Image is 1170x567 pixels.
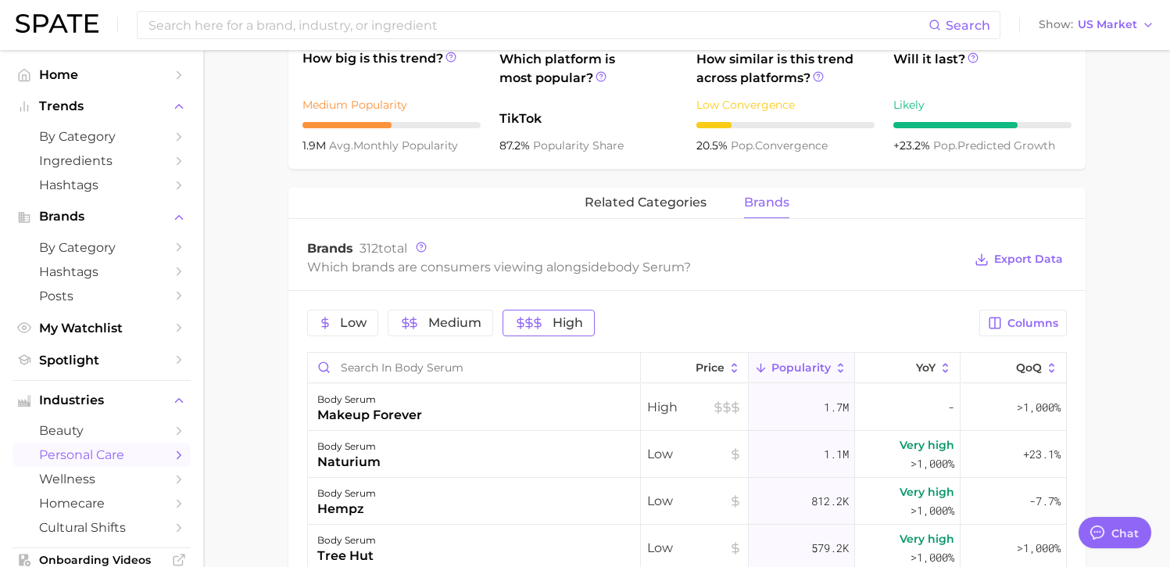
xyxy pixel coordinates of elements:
div: 2 / 10 [696,122,875,128]
div: Which brands are consumers viewing alongside ? [307,257,964,278]
button: Popularity [749,353,855,383]
span: wellness [39,472,164,486]
span: Hashtags [39,178,164,192]
span: Price [696,361,725,374]
span: Medium [428,317,481,329]
span: >1,000% [911,550,954,565]
span: Will it last? [893,50,1072,88]
span: +23.2% [893,138,933,153]
span: Ingredients [39,153,164,168]
span: related categories [585,196,707,210]
span: -7.7% [1029,492,1061,511]
span: cultural shifts [39,520,164,535]
span: popularity share [533,138,624,153]
input: Search in body serum [308,353,640,382]
span: High [553,317,583,329]
span: Low [340,317,367,329]
span: YoY [916,361,936,374]
span: Very high [900,529,954,548]
span: >1,000% [1017,400,1061,414]
span: Brands [307,241,353,256]
span: >1,000% [911,456,954,471]
div: 7 / 10 [893,122,1072,128]
span: >1,000% [1017,540,1061,555]
button: Industries [13,389,191,412]
span: Show [1039,20,1073,29]
div: body serum [317,437,381,456]
abbr: popularity index [933,138,957,153]
a: beauty [13,418,191,443]
input: Search here for a brand, industry, or ingredient [147,12,928,38]
div: body serum [317,390,422,409]
button: Export Data [971,249,1066,271]
span: convergence [731,138,828,153]
div: tree hut [317,547,376,565]
span: Low [647,539,742,558]
button: Brands [13,205,191,228]
span: Trends [39,99,164,113]
span: 312 [360,241,378,256]
a: by Category [13,124,191,149]
button: ShowUS Market [1035,15,1158,35]
span: by Category [39,129,164,144]
span: >1,000% [911,503,954,518]
span: 812.2k [811,492,849,511]
div: makeup forever [317,406,422,425]
span: 87.2% [499,138,533,153]
a: personal care [13,443,191,467]
div: body serum [317,531,376,550]
a: homecare [13,491,191,515]
span: 1.1m [824,445,849,464]
div: Likely [893,95,1072,114]
span: Very high [900,436,954,454]
span: How big is this trend? [302,49,481,88]
span: TikTok [499,109,678,128]
span: QoQ [1016,361,1042,374]
a: Hashtags [13,173,191,197]
span: Export Data [994,253,1063,266]
span: Columns [1007,317,1058,330]
span: Popularity [771,361,831,374]
span: Very high [900,483,954,501]
span: Home [39,67,164,82]
div: body serum [317,484,376,503]
span: monthly popularity [329,138,458,153]
span: 20.5% [696,138,731,153]
div: 5 / 10 [302,122,481,128]
button: body serumnaturiumLow1.1mVery high>1,000%+23.1% [308,431,1066,478]
a: Posts [13,284,191,308]
span: Spotlight [39,353,164,368]
a: Home [13,63,191,87]
span: US Market [1078,20,1137,29]
div: naturium [317,453,381,472]
a: My Watchlist [13,316,191,340]
span: High [647,398,742,417]
span: Search [946,18,990,33]
span: Which platform is most popular? [499,50,678,102]
span: Low [647,492,742,511]
button: QoQ [961,353,1066,383]
a: wellness [13,467,191,491]
span: predicted growth [933,138,1055,153]
span: How similar is this trend across platforms? [696,50,875,88]
button: Columns [979,310,1066,336]
a: Ingredients [13,149,191,173]
span: brands [744,196,789,210]
span: beauty [39,423,164,438]
span: Industries [39,393,164,407]
span: 579.2k [811,539,849,558]
span: 1.7m [824,398,849,417]
img: SPATE [16,14,98,33]
span: Onboarding Videos [39,553,164,567]
div: Medium Popularity [302,95,481,114]
abbr: average [329,138,353,153]
button: body serummakeup foreverHigh1.7m->1,000% [308,384,1066,431]
span: 1.9m [302,138,329,153]
span: Low [647,445,742,464]
div: Low Convergence [696,95,875,114]
button: body serumhempzLow812.2kVery high>1,000%-7.7% [308,478,1066,525]
div: hempz [317,500,376,519]
span: personal care [39,447,164,462]
span: +23.1% [1023,445,1061,464]
button: YoY [855,353,961,383]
